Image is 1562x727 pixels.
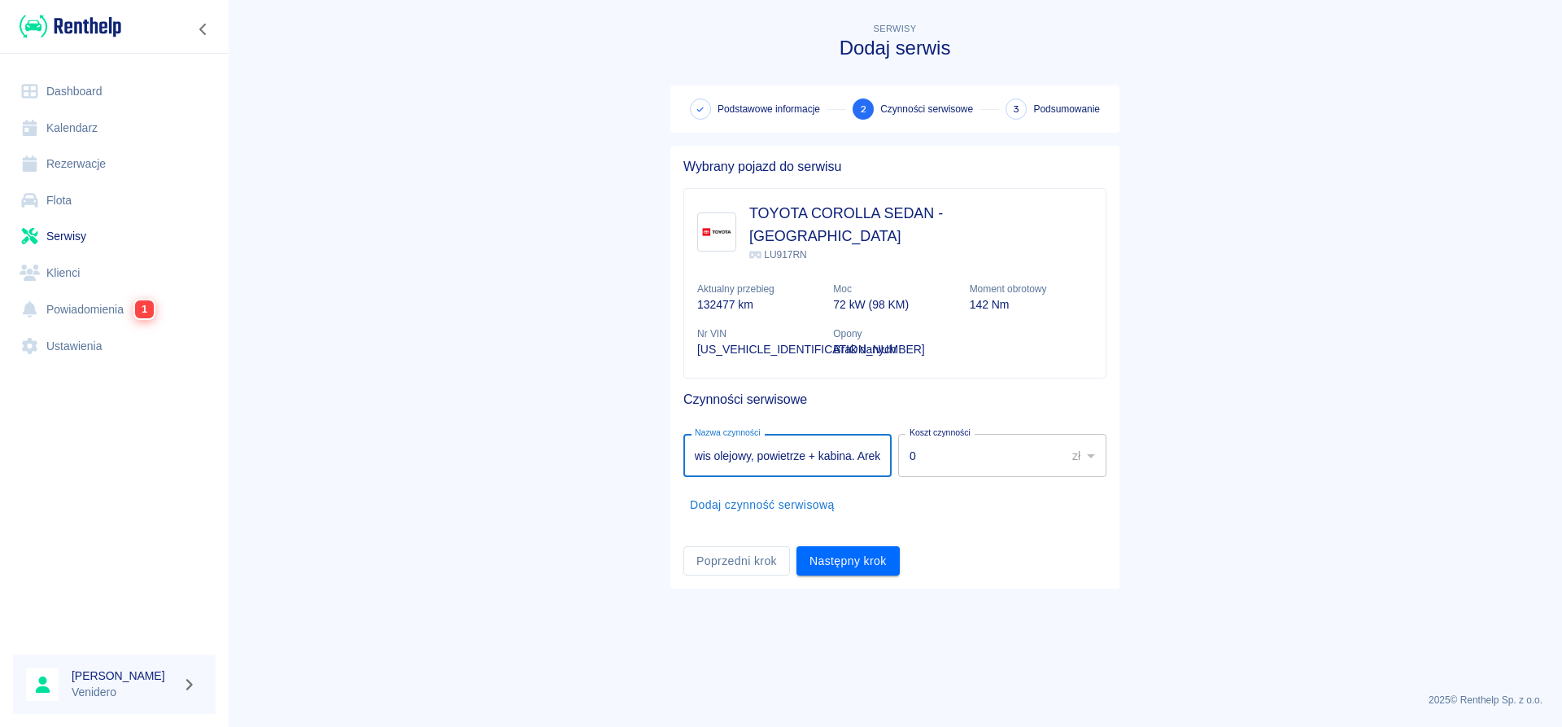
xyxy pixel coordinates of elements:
[13,146,216,182] a: Rezerwacje
[796,546,900,576] button: Następny krok
[13,182,216,219] a: Flota
[13,13,121,40] a: Renthelp logo
[683,490,841,520] button: Dodaj czynność serwisową
[697,341,820,358] p: [US_VEHICLE_IDENTIFICATION_NUMBER]
[701,217,732,247] img: Image
[1013,101,1019,118] span: 3
[970,296,1093,313] p: 142 Nm
[833,282,956,296] p: Moc
[683,546,790,576] button: Poprzedni krok
[697,282,820,296] p: Aktualny przebieg
[970,282,1093,296] p: Moment obrotowy
[13,255,216,291] a: Klienci
[1061,434,1106,477] div: zł
[874,24,917,33] span: Serwisy
[683,434,892,477] input: np. Wymiana klocków hamulcowych
[13,328,216,365] a: Ustawienia
[72,684,176,701] p: Venidero
[13,218,216,255] a: Serwisy
[910,427,971,439] label: Koszt czynności
[1033,102,1100,116] span: Podsumowanie
[697,326,820,341] p: Nr VIN
[833,341,956,358] p: Brak danych
[880,102,973,116] span: Czynności serwisowe
[833,326,956,341] p: Opony
[247,693,1542,707] p: 2025 © Renthelp Sp. z o.o.
[697,296,820,313] p: 132477 km
[718,102,820,116] span: Podstawowe informacje
[695,427,761,439] label: Nazwa czynności
[13,73,216,110] a: Dashboard
[749,247,1093,262] p: LU917RN
[13,291,216,328] a: Powiadomienia1
[861,101,866,118] span: 2
[72,668,176,684] h6: [PERSON_NAME]
[683,159,1106,175] h5: Wybrany pojazd do serwisu
[135,300,154,318] span: 1
[749,202,1093,247] h3: TOYOTA COROLLA SEDAN - [GEOGRAPHIC_DATA]
[670,37,1119,59] h3: Dodaj serwis
[20,13,121,40] img: Renthelp logo
[13,110,216,147] a: Kalendarz
[683,392,1106,408] h5: Czynności serwisowe
[191,19,216,40] button: Zwiń nawigację
[833,296,956,313] p: 72 kW (98 KM)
